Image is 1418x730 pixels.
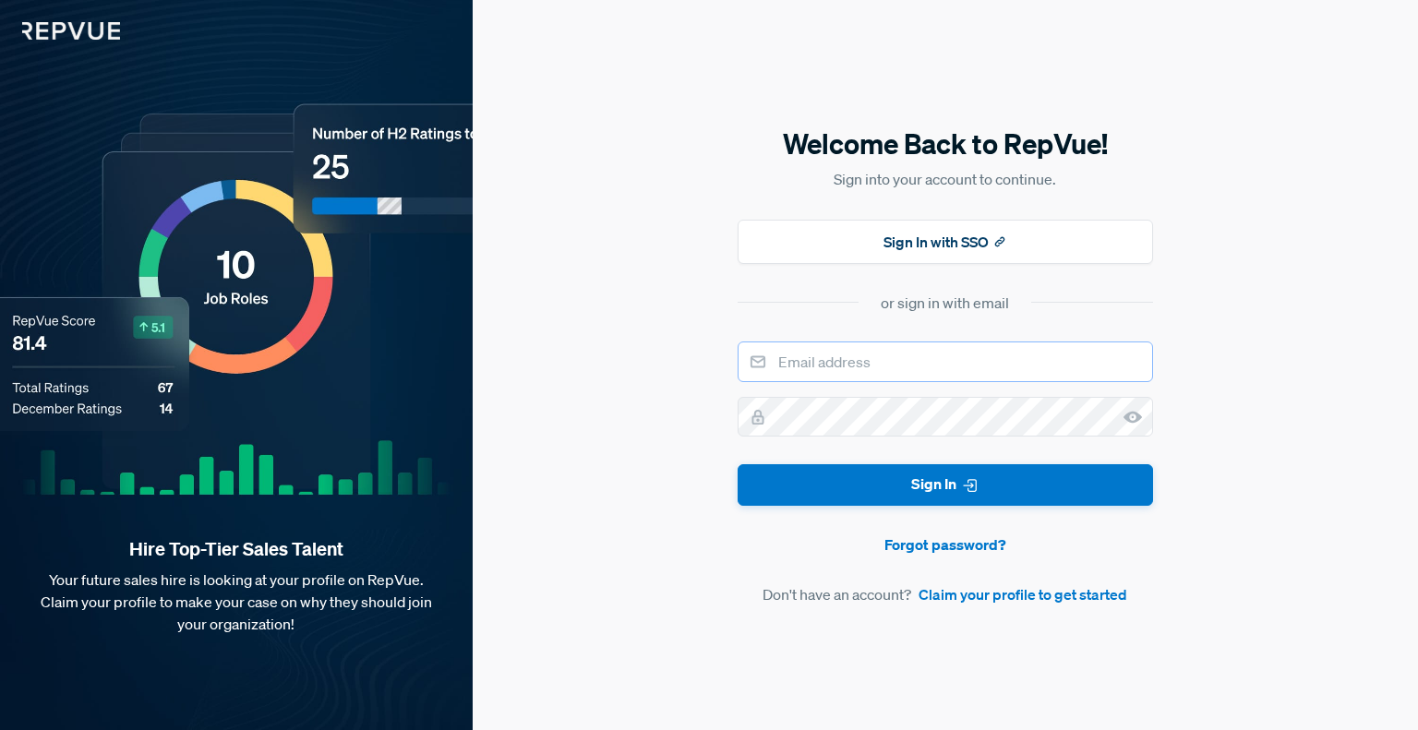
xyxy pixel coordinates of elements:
input: Email address [738,341,1153,382]
button: Sign In [738,464,1153,506]
strong: Hire Top-Tier Sales Talent [30,537,443,561]
p: Your future sales hire is looking at your profile on RepVue. Claim your profile to make your case... [30,568,443,635]
a: Claim your profile to get started [919,583,1127,605]
div: or sign in with email [881,292,1009,314]
button: Sign In with SSO [738,220,1153,264]
p: Sign into your account to continue. [738,168,1153,190]
article: Don't have an account? [738,583,1153,605]
a: Forgot password? [738,533,1153,556]
h5: Welcome Back to RepVue! [738,125,1153,163]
